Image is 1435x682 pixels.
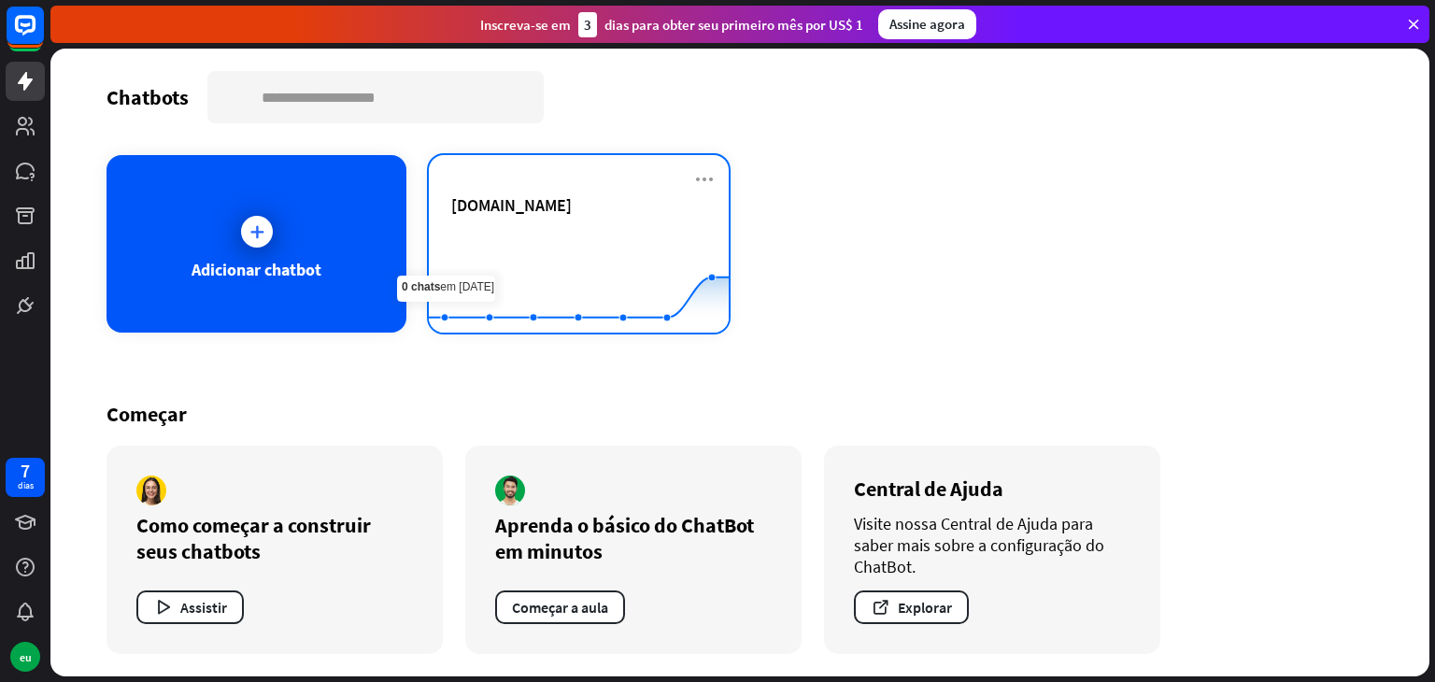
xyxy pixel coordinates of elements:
button: Assistir [136,590,244,624]
font: Adicionar chatbot [192,259,321,280]
button: Abra o widget de bate-papo do LiveChat [15,7,71,64]
font: Começar [107,401,187,427]
font: dias para obter seu primeiro mês por US$ 1 [604,16,863,34]
a: 7 dias [6,458,45,497]
font: [DOMAIN_NAME] [451,194,572,216]
font: Central de Ajuda [854,476,1003,502]
font: Como começar a construir seus chatbots [136,512,371,564]
font: 7 [21,459,30,482]
button: Explorar [854,590,969,624]
button: Começar a aula [495,590,625,624]
font: Explorar [898,598,952,617]
font: dias [18,479,34,491]
font: Aprenda o básico do ChatBot em minutos [495,512,754,564]
img: autor [136,476,166,505]
font: Chatbots [107,84,189,110]
img: autor [495,476,525,505]
font: Começar a aula [512,598,608,617]
span: pontodafesta.com [451,194,572,216]
font: Assine agora [889,15,965,33]
font: Inscreva-se em [480,16,571,34]
font: eu [20,650,32,664]
font: Visite nossa Central de Ajuda para saber mais sobre a configuração do ChatBot. [854,513,1104,577]
font: 3 [584,16,591,34]
font: Assistir [180,598,227,617]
